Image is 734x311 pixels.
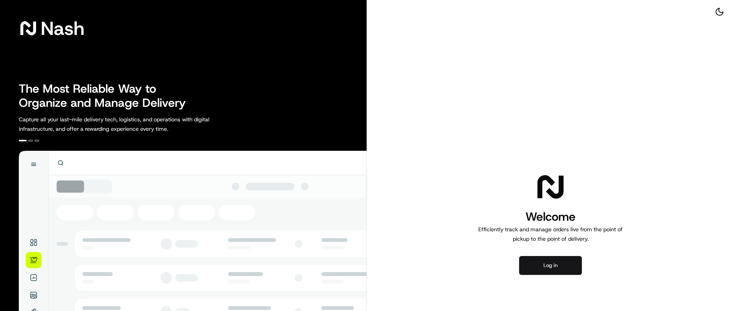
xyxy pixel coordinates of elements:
h2: The Most Reliable Way to Organize and Manage Delivery [19,82,194,110]
p: Capture all your last-mile delivery tech, logistics, and operations with digital infrastructure, ... [19,115,245,134]
p: Efficiently track and manage orders live from the point of pickup to the point of delivery. [475,225,626,243]
span: Nash [41,20,84,36]
button: Log in [519,256,582,275]
h1: Welcome [475,209,626,225]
